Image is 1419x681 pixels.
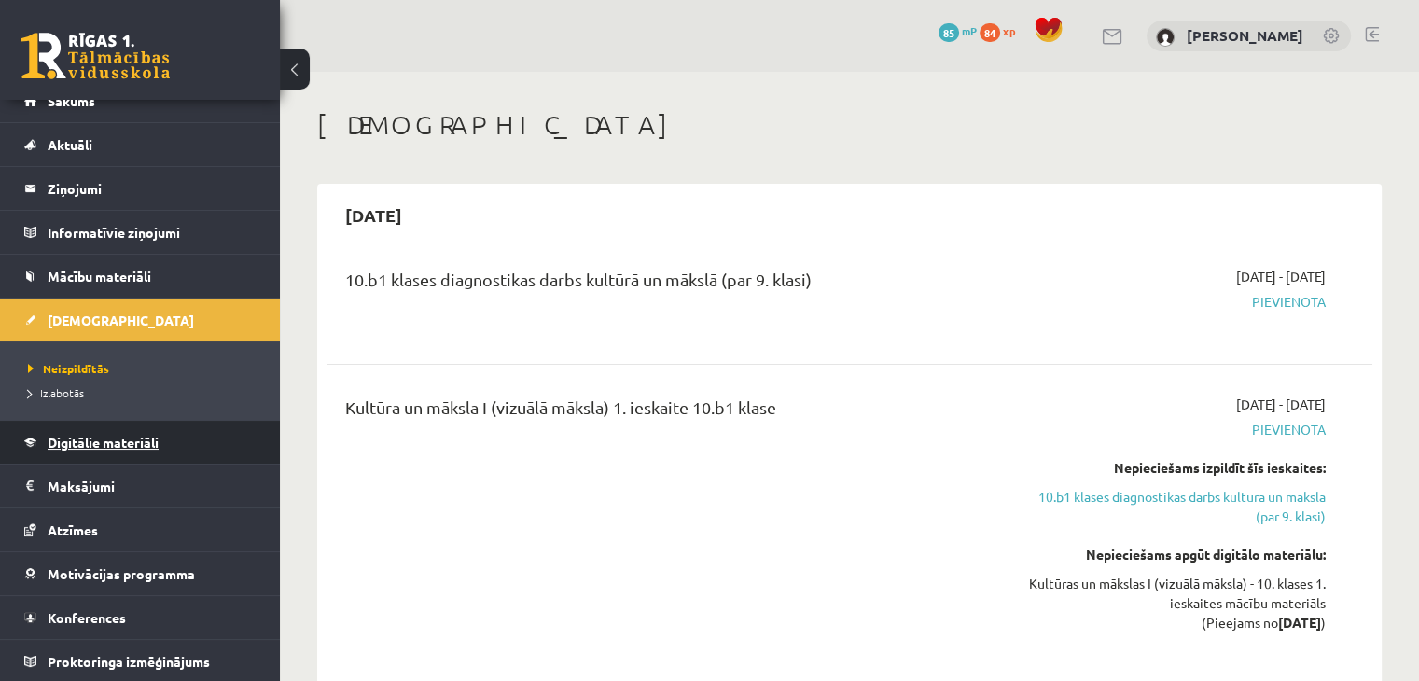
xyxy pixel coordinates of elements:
[1236,267,1326,286] span: [DATE] - [DATE]
[939,23,959,42] span: 85
[48,653,210,670] span: Proktoringa izmēģinājums
[48,136,92,153] span: Aktuāli
[28,385,84,400] span: Izlabotās
[317,109,1382,141] h1: [DEMOGRAPHIC_DATA]
[48,434,159,451] span: Digitālie materiāli
[24,299,257,341] a: [DEMOGRAPHIC_DATA]
[939,23,977,38] a: 85 mP
[1003,23,1015,38] span: xp
[48,211,257,254] legend: Informatīvie ziņojumi
[48,465,257,507] legend: Maksājumi
[1278,614,1321,631] strong: [DATE]
[48,521,98,538] span: Atzīmes
[1156,28,1175,47] img: Raivo Jurciks
[24,211,257,254] a: Informatīvie ziņojumi
[980,23,1000,42] span: 84
[21,33,170,79] a: Rīgas 1. Tālmācības vidusskola
[24,465,257,507] a: Maksājumi
[345,395,990,429] div: Kultūra un māksla I (vizuālā māksla) 1. ieskaite 10.b1 klase
[1018,420,1326,439] span: Pievienota
[28,384,261,401] a: Izlabotās
[24,255,257,298] a: Mācību materiāli
[980,23,1024,38] a: 84 xp
[48,312,194,328] span: [DEMOGRAPHIC_DATA]
[1018,458,1326,478] div: Nepieciešams izpildīt šīs ieskaites:
[24,596,257,639] a: Konferences
[24,79,257,122] a: Sākums
[1018,545,1326,564] div: Nepieciešams apgūt digitālo materiālu:
[48,565,195,582] span: Motivācijas programma
[1187,26,1303,45] a: [PERSON_NAME]
[28,360,261,377] a: Neizpildītās
[48,167,257,210] legend: Ziņojumi
[1018,292,1326,312] span: Pievienota
[24,421,257,464] a: Digitālie materiāli
[327,193,421,237] h2: [DATE]
[24,508,257,551] a: Atzīmes
[24,552,257,595] a: Motivācijas programma
[1018,574,1326,632] div: Kultūras un mākslas I (vizuālā māksla) - 10. klases 1. ieskaites mācību materiāls (Pieejams no )
[28,361,109,376] span: Neizpildītās
[48,609,126,626] span: Konferences
[962,23,977,38] span: mP
[48,268,151,285] span: Mācību materiāli
[24,167,257,210] a: Ziņojumi
[1236,395,1326,414] span: [DATE] - [DATE]
[48,92,95,109] span: Sākums
[24,123,257,166] a: Aktuāli
[1018,487,1326,526] a: 10.b1 klases diagnostikas darbs kultūrā un mākslā (par 9. klasi)
[345,267,990,301] div: 10.b1 klases diagnostikas darbs kultūrā un mākslā (par 9. klasi)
